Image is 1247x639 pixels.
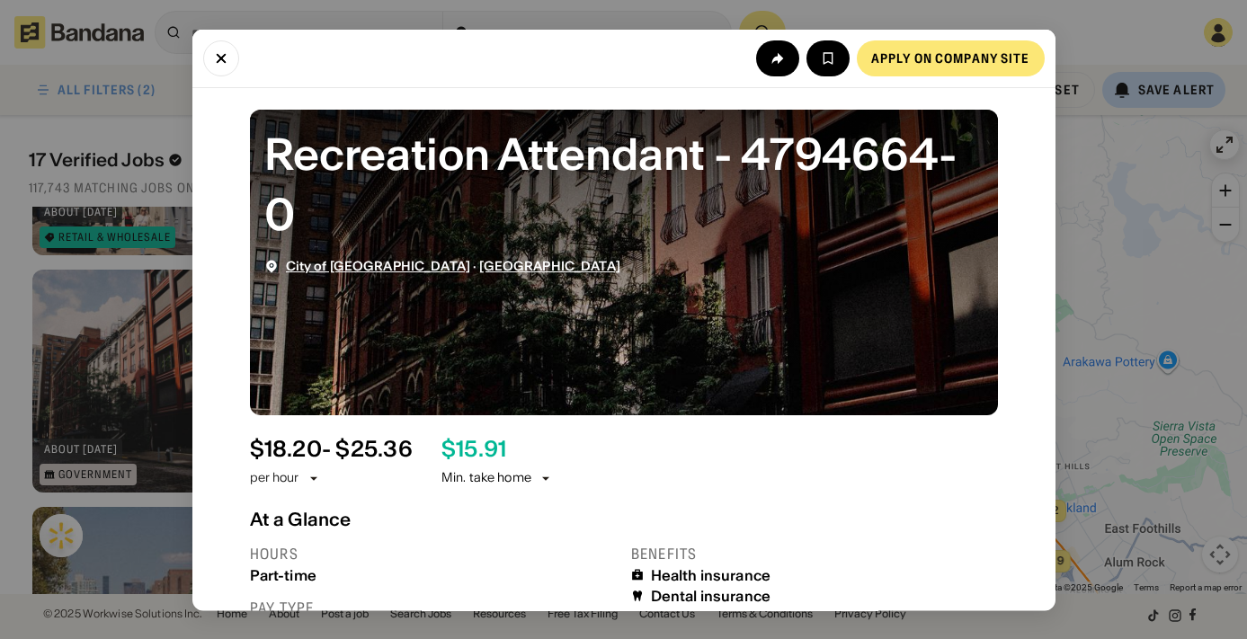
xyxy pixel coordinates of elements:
span: City of [GEOGRAPHIC_DATA] [286,257,471,273]
div: per hour [250,469,299,487]
div: · [286,258,620,273]
div: Vision insurance [651,608,770,626]
div: Part-time [250,566,617,583]
div: Hours [250,544,617,563]
button: Close [203,40,239,75]
span: [GEOGRAPHIC_DATA] [479,257,619,273]
div: Min. take home [441,469,553,487]
div: $ 18.20 - $25.36 [250,436,413,462]
div: Recreation Attendant - 4794664-0 [264,123,984,244]
div: Benefits [631,544,998,563]
div: Pay type [250,598,617,617]
div: $ 15.91 [441,436,506,462]
div: At a Glance [250,508,998,529]
div: Dental insurance [651,587,771,604]
div: Health insurance [651,566,771,583]
div: Apply on company site [871,51,1030,64]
